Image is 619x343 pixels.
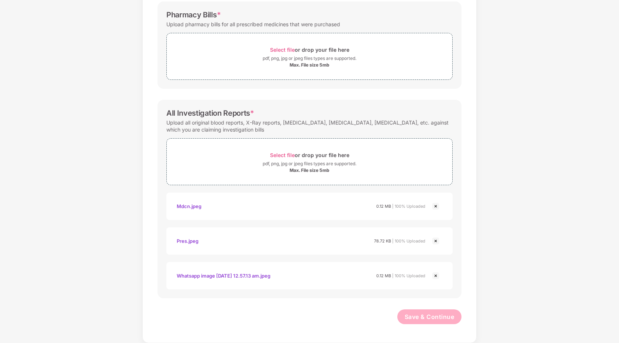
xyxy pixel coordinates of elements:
[166,109,254,118] div: All Investigation Reports
[270,150,349,160] div: or drop your file here
[167,144,452,179] span: Select fileor drop your file herepdf, png, jpg or jpeg files types are supported.Max. File size 5mb
[263,160,356,167] div: pdf, png, jpg or jpeg files types are supported.
[177,269,270,282] div: Whatsapp image [DATE] 12.57.13 am.jpeg
[376,273,391,278] span: 0.12 MB
[166,19,340,29] div: Upload pharmacy bills for all prescribed medicines that were purchased
[177,200,201,213] div: Mdcn.jpeg
[270,45,349,55] div: or drop your file here
[392,204,425,209] span: | 100% Uploaded
[166,10,221,19] div: Pharmacy Bills
[177,235,198,247] div: Pres.jpeg
[376,204,391,209] span: 0.12 MB
[166,118,453,135] div: Upload all original blood reports, X-Ray reports, [MEDICAL_DATA], [MEDICAL_DATA], [MEDICAL_DATA],...
[290,62,329,68] div: Max. File size 5mb
[431,271,440,280] img: svg+xml;base64,PHN2ZyBpZD0iQ3Jvc3MtMjR4MjQiIHhtbG5zPSJodHRwOi8vd3d3LnczLm9yZy8yMDAwL3N2ZyIgd2lkdG...
[270,47,295,53] span: Select file
[431,237,440,245] img: svg+xml;base64,PHN2ZyBpZD0iQ3Jvc3MtMjR4MjQiIHhtbG5zPSJodHRwOi8vd3d3LnczLm9yZy8yMDAwL3N2ZyIgd2lkdG...
[167,39,452,74] span: Select fileor drop your file herepdf, png, jpg or jpeg files types are supported.Max. File size 5mb
[374,238,391,244] span: 78.72 KB
[392,238,425,244] span: | 100% Uploaded
[431,202,440,211] img: svg+xml;base64,PHN2ZyBpZD0iQ3Jvc3MtMjR4MjQiIHhtbG5zPSJodHRwOi8vd3d3LnczLm9yZy8yMDAwL3N2ZyIgd2lkdG...
[392,273,425,278] span: | 100% Uploaded
[290,167,329,173] div: Max. File size 5mb
[397,309,462,324] button: Save & Continue
[263,55,356,62] div: pdf, png, jpg or jpeg files types are supported.
[270,152,295,158] span: Select file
